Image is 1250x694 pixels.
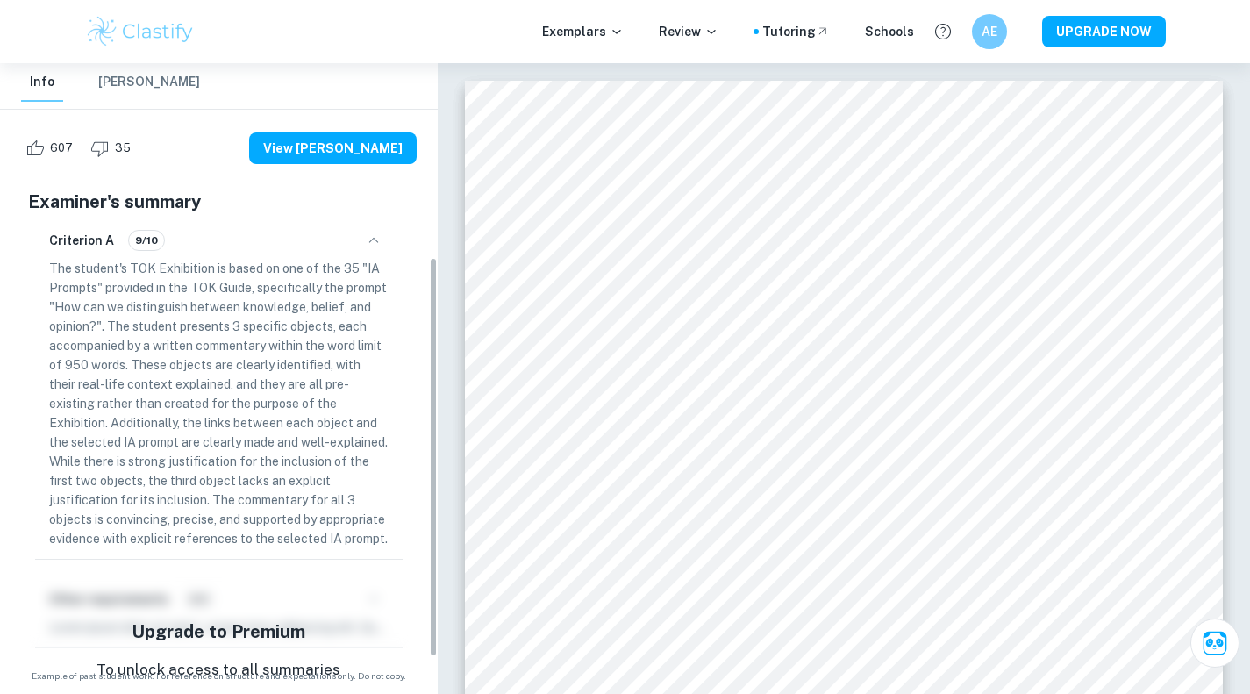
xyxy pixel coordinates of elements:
[979,22,999,41] h6: AE
[659,22,718,41] p: Review
[542,22,624,41] p: Exemplars
[49,231,114,250] h6: Criterion A
[972,14,1007,49] button: AE
[28,189,410,215] h5: Examiner's summary
[49,259,389,548] p: The student's TOK Exhibition is based on one of the 35 "IA Prompts" provided in the TOK Guide, sp...
[1042,16,1166,47] button: UPGRADE NOW
[762,22,830,41] a: Tutoring
[98,63,200,102] button: [PERSON_NAME]
[96,659,340,682] p: To unlock access to all summaries
[129,233,164,248] span: 9/10
[21,63,63,102] button: Info
[928,17,958,47] button: Help and Feedback
[21,669,417,683] span: Example of past student work. For reference on structure and expectations only. Do not copy.
[132,619,305,645] h5: Upgrade to Premium
[865,22,914,41] a: Schools
[40,140,82,157] span: 607
[249,132,417,164] button: View [PERSON_NAME]
[85,14,196,49] img: Clastify logo
[105,140,140,157] span: 35
[21,134,82,162] div: Like
[86,134,140,162] div: Dislike
[1190,619,1239,668] button: Ask Clai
